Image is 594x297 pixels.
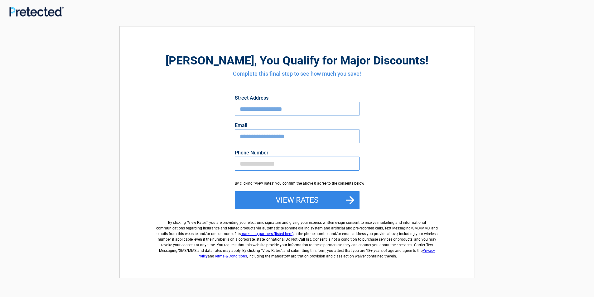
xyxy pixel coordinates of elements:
[188,220,206,225] span: View Rates
[197,248,435,258] a: Privacy Policy
[9,7,64,16] img: Main Logo
[241,232,293,236] a: marketing partners (listed here)
[235,181,360,186] div: By clicking "View Rates" you confirm the above & agree to the consents below
[154,215,440,259] label: By clicking " ", you are providing your electronic signature and giving your express written e-si...
[154,70,440,78] h4: Complete this final step to see how much you save!
[166,54,254,67] span: [PERSON_NAME]
[235,150,360,155] label: Phone Number
[235,96,360,101] label: Street Address
[214,254,247,258] a: Terms & Conditions
[235,123,360,128] label: Email
[154,53,440,68] h2: , You Qualify for Major Discounts!
[235,191,360,209] button: View Rates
